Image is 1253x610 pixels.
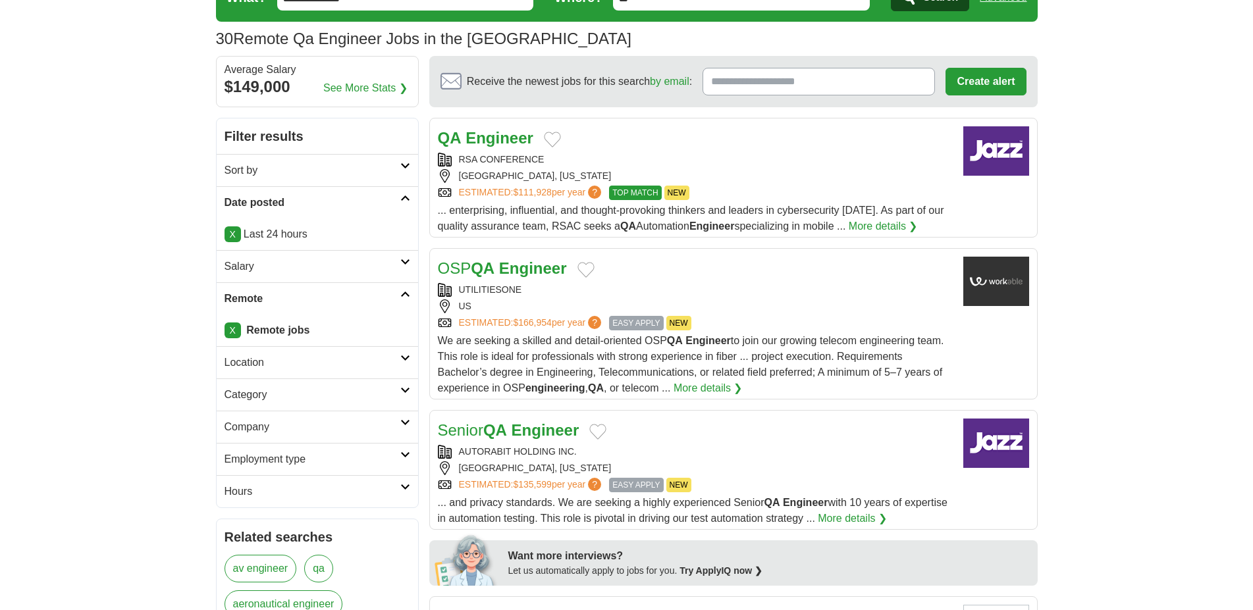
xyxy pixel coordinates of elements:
[588,186,601,199] span: ?
[466,129,533,147] strong: Engineer
[783,497,828,508] strong: Engineer
[225,451,400,467] h2: Employment type
[225,259,400,274] h2: Salary
[217,282,418,315] a: Remote
[217,250,418,282] a: Salary
[246,324,309,336] strong: Remote jobs
[225,355,400,370] h2: Location
[217,118,418,154] h2: Filter results
[225,322,241,338] a: X
[217,443,418,475] a: Employment type
[438,421,579,439] a: SeniorQA Engineer
[609,316,663,330] span: EASY APPLY
[589,424,606,440] button: Add to favorite jobs
[513,479,551,490] span: $135,599
[225,387,400,403] h2: Category
[588,478,601,491] span: ?
[508,564,1030,578] div: Let us automatically apply to jobs for you.
[438,299,953,313] div: US
[323,80,408,96] a: See More Stats ❯
[438,129,462,147] strong: QA
[680,565,762,576] a: Try ApplyIQ now ❯
[217,378,418,411] a: Category
[225,64,410,75] div: Average Salary
[620,220,636,232] strong: QA
[438,259,567,277] a: OSPQA Engineer
[483,421,507,439] strong: QA
[438,497,947,524] span: ... and privacy standards. We are seeking a highly experienced Senior with 10 years of expertise ...
[963,257,1029,306] img: Company logo
[577,262,595,278] button: Add to favorite jobs
[438,205,944,232] span: ... enterprising, influential, and thought-provoking thinkers and leaders in cybersecurity [DATE]...
[963,419,1029,468] img: Company logo
[513,317,551,328] span: $166,954
[849,218,918,234] a: More details ❯
[225,555,297,582] a: av engineer
[525,382,585,394] strong: engineering
[667,335,683,346] strong: QA
[609,186,661,200] span: TOP MATCH
[217,411,418,443] a: Company
[946,68,1026,95] button: Create alert
[588,382,604,394] strong: QA
[512,421,579,439] strong: Engineer
[438,461,953,475] div: [GEOGRAPHIC_DATA], [US_STATE]
[225,226,410,242] p: Last 24 hours
[459,478,604,492] a: ESTIMATED:$135,599per year?
[225,419,400,435] h2: Company
[216,27,234,51] span: 30
[685,335,730,346] strong: Engineer
[471,259,494,277] strong: QA
[438,335,944,394] span: We are seeking a skilled and detail-oriented OSP to join our growing telecom engineering team. Th...
[435,533,498,586] img: apply-iq-scientist.png
[225,163,400,178] h2: Sort by
[459,316,604,330] a: ESTIMATED:$166,954per year?
[666,478,691,492] span: NEW
[508,548,1030,564] div: Want more interviews?
[217,154,418,186] a: Sort by
[499,259,567,277] strong: Engineer
[459,186,604,200] a: ESTIMATED:$111,928per year?
[650,76,689,87] a: by email
[225,195,400,211] h2: Date posted
[438,445,953,459] div: AUTORABIT HOLDING INC.
[818,511,887,526] a: More details ❯
[664,186,689,200] span: NEW
[438,153,953,166] div: RSA CONFERENCE
[588,316,601,329] span: ?
[438,129,533,147] a: QA Engineer
[963,126,1029,176] img: Company logo
[513,187,551,197] span: $111,928
[217,346,418,378] a: Location
[666,316,691,330] span: NEW
[217,475,418,507] a: Hours
[304,555,333,582] a: qa
[674,380,743,396] a: More details ❯
[438,283,953,297] div: UTILITIESONE
[544,132,561,147] button: Add to favorite jobs
[438,169,953,183] div: [GEOGRAPHIC_DATA], [US_STATE]
[764,497,780,508] strong: QA
[467,74,692,89] span: Receive the newest jobs for this search :
[689,220,734,232] strong: Engineer
[609,478,663,492] span: EASY APPLY
[225,75,410,99] div: $149,000
[225,226,241,242] a: X
[217,186,418,218] a: Date posted
[216,30,631,47] h1: Remote Qa Engineer Jobs in the [GEOGRAPHIC_DATA]
[225,527,410,547] h2: Related searches
[225,291,400,307] h2: Remote
[225,484,400,499] h2: Hours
